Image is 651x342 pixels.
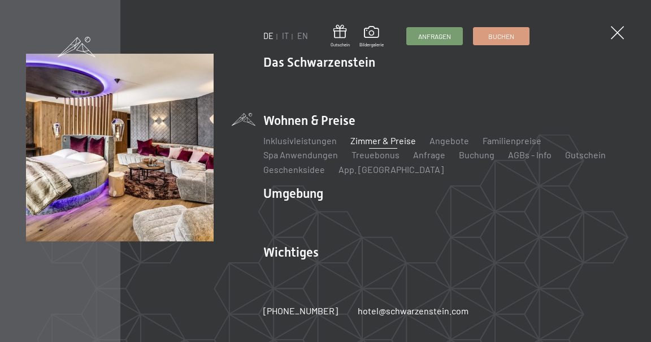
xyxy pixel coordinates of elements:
span: [PHONE_NUMBER] [263,305,338,316]
a: DE [263,31,274,41]
a: App. [GEOGRAPHIC_DATA] [338,164,444,175]
a: Angebote [429,135,469,146]
a: Bildergalerie [359,26,384,47]
span: Anfragen [418,32,451,41]
a: Gutschein [565,149,606,160]
a: Anfragen [407,28,462,45]
a: Inklusivleistungen [263,135,337,146]
a: [PHONE_NUMBER] [263,305,338,317]
a: Treuebonus [351,149,400,160]
a: Spa Anwendungen [263,149,338,160]
span: Buchen [488,32,514,41]
a: EN [297,31,308,41]
a: Gutschein [331,25,350,48]
span: Gutschein [331,42,350,48]
a: Zimmer & Preise [350,135,416,146]
a: Geschenksidee [263,164,325,175]
a: Anfrage [413,149,445,160]
a: IT [282,31,289,41]
a: Buchen [474,28,529,45]
span: Bildergalerie [359,42,384,48]
a: hotel@schwarzenstein.com [358,305,468,317]
a: AGBs - Info [508,149,552,160]
a: Buchung [459,149,494,160]
a: Familienpreise [483,135,541,146]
